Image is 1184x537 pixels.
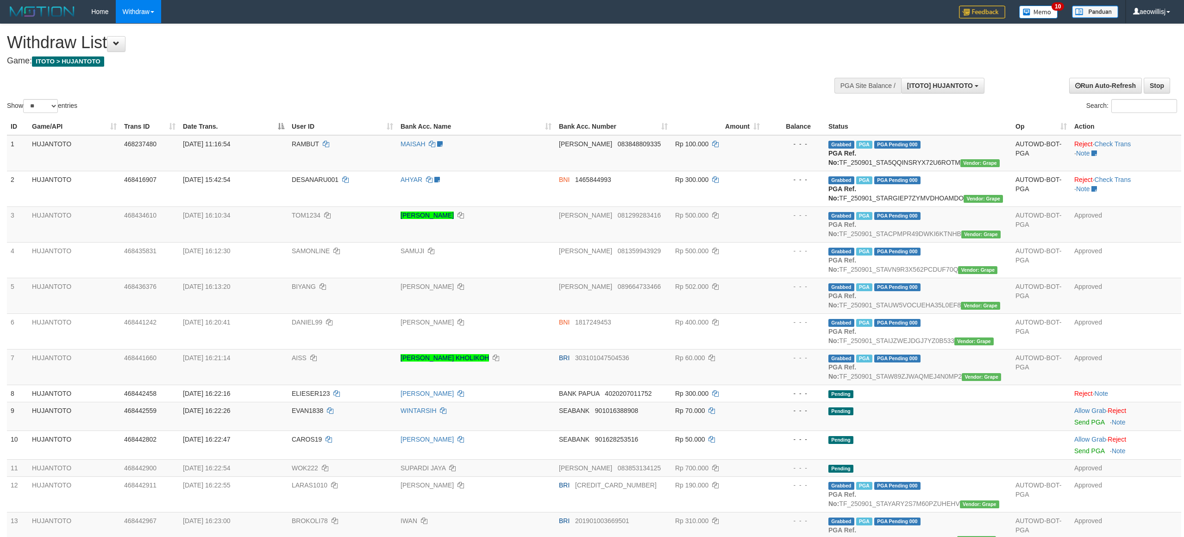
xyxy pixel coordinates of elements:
span: Rp 190.000 [675,481,708,489]
span: Vendor URL: https://settle31.1velocity.biz [962,373,1001,381]
span: Grabbed [828,482,854,490]
a: AHYAR [401,176,422,183]
div: - - - [767,139,821,149]
span: Grabbed [828,141,854,149]
span: Copy 580501035402531 to clipboard [575,481,657,489]
span: Grabbed [828,319,854,327]
span: Copy 081359943929 to clipboard [618,247,661,255]
span: SEABANK [559,407,589,414]
span: SAMONLINE [292,247,330,255]
div: - - - [767,211,821,220]
span: PGA Pending [874,283,921,291]
a: Allow Grab [1074,407,1106,414]
span: EVAN1838 [292,407,323,414]
th: ID [7,118,28,135]
span: CAROS19 [292,436,322,443]
img: panduan.png [1072,6,1118,18]
td: HUJANTOTO [28,135,120,171]
a: [PERSON_NAME] [401,283,454,290]
span: Vendor URL: https://settle31.1velocity.biz [961,231,1001,238]
div: - - - [767,481,821,490]
span: PGA Pending [874,482,921,490]
span: 468442911 [124,481,157,489]
td: AUTOWD-BOT-PGA [1012,242,1071,278]
img: Button%20Memo.svg [1019,6,1058,19]
span: BNI [559,176,570,183]
td: HUJANTOTO [28,171,120,206]
span: Copy 1817249453 to clipboard [575,318,611,326]
td: HUJANTOTO [28,476,120,512]
div: - - - [767,406,821,415]
a: IWAN [401,517,417,525]
span: Pending [828,465,853,473]
b: PGA Ref. No: [828,256,856,273]
th: Date Trans.: activate to sort column descending [179,118,288,135]
th: Balance [764,118,825,135]
td: Approved [1071,349,1181,385]
span: 468416907 [124,176,157,183]
span: Rp 502.000 [675,283,708,290]
td: Approved [1071,476,1181,512]
span: Copy 901628253516 to clipboard [595,436,638,443]
div: PGA Site Balance / [834,78,901,94]
a: Allow Grab [1074,436,1106,443]
a: Reject [1074,390,1093,397]
span: BROKOLI78 [292,517,328,525]
span: Rp 700.000 [675,464,708,472]
b: PGA Ref. No: [828,491,856,507]
span: · [1074,407,1108,414]
td: · [1071,431,1181,459]
td: TF_250901_STARGIEP7ZYMVDHOAMDO [825,171,1012,206]
span: DESANARU001 [292,176,338,183]
td: 12 [7,476,28,512]
span: Vendor URL: https://settle31.1velocity.biz [954,337,994,345]
b: PGA Ref. No: [828,363,856,380]
td: Approved [1071,206,1181,242]
span: Vendor URL: https://settle31.1velocity.biz [964,195,1003,203]
td: · [1071,385,1181,402]
span: ELIESER123 [292,390,330,397]
label: Search: [1086,99,1177,113]
span: [DATE] 15:42:54 [183,176,230,183]
a: Send PGA [1074,447,1104,455]
a: Note [1112,418,1126,426]
span: BRI [559,481,570,489]
span: [PERSON_NAME] [559,464,612,472]
th: Bank Acc. Number: activate to sort column ascending [555,118,671,135]
th: User ID: activate to sort column ascending [288,118,397,135]
span: Copy 303101047504536 to clipboard [575,354,629,362]
a: Run Auto-Refresh [1069,78,1142,94]
td: · [1071,402,1181,431]
span: Grabbed [828,518,854,525]
span: PGA Pending [874,212,921,220]
span: 10 [1052,2,1064,11]
a: Check Trans [1095,176,1131,183]
a: MAISAH [401,140,426,148]
span: Copy 083848809335 to clipboard [618,140,661,148]
td: TF_250901_STAW89ZJWAQMEJ4N0MP2 [825,349,1012,385]
span: Marked by aeokris [856,482,872,490]
td: AUTOWD-BOT-PGA [1012,278,1071,313]
span: Rp 300.000 [675,176,708,183]
td: 5 [7,278,28,313]
td: TF_250901_STAUW5VOCUEHA35L0EF8 [825,278,1012,313]
img: Feedback.jpg [959,6,1005,19]
span: [DATE] 16:20:41 [183,318,230,326]
span: Copy 081299283416 to clipboard [618,212,661,219]
div: - - - [767,353,821,362]
span: AISS [292,354,307,362]
span: 468442802 [124,436,157,443]
a: Note [1112,447,1126,455]
th: Status [825,118,1012,135]
span: [PERSON_NAME] [559,247,612,255]
span: [DATE] 16:22:26 [183,407,230,414]
span: Rp 400.000 [675,318,708,326]
span: Pending [828,407,853,415]
span: Vendor URL: https://settle31.1velocity.biz [958,266,997,274]
span: ITOTO > HUJANTOTO [32,56,104,67]
a: Reject [1108,436,1126,443]
a: Reject [1074,140,1093,148]
b: PGA Ref. No: [828,185,856,202]
span: Copy 201901003669501 to clipboard [575,517,629,525]
div: - - - [767,516,821,525]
